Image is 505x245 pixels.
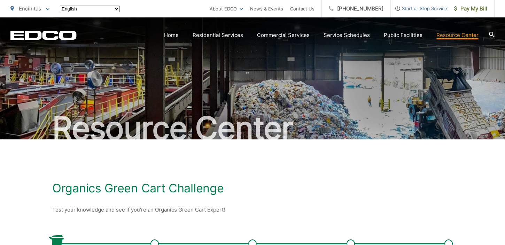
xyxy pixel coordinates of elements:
[250,5,283,13] a: News & Events
[257,31,310,39] a: Commercial Services
[52,181,453,195] h1: Organics Green Cart Challenge
[290,5,314,13] a: Contact Us
[164,31,179,39] a: Home
[324,31,370,39] a: Service Schedules
[19,5,41,12] span: Encinitas
[60,6,120,12] select: Select a language
[454,5,487,13] span: Pay My Bill
[210,5,243,13] a: About EDCO
[384,31,422,39] a: Public Facilities
[10,111,495,146] h2: Resource Center
[52,206,453,214] p: Test your knowledge and see if you’re an Organics Green Cart Expert!
[436,31,479,39] a: Resource Center
[10,30,77,40] a: EDCD logo. Return to the homepage.
[193,31,243,39] a: Residential Services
